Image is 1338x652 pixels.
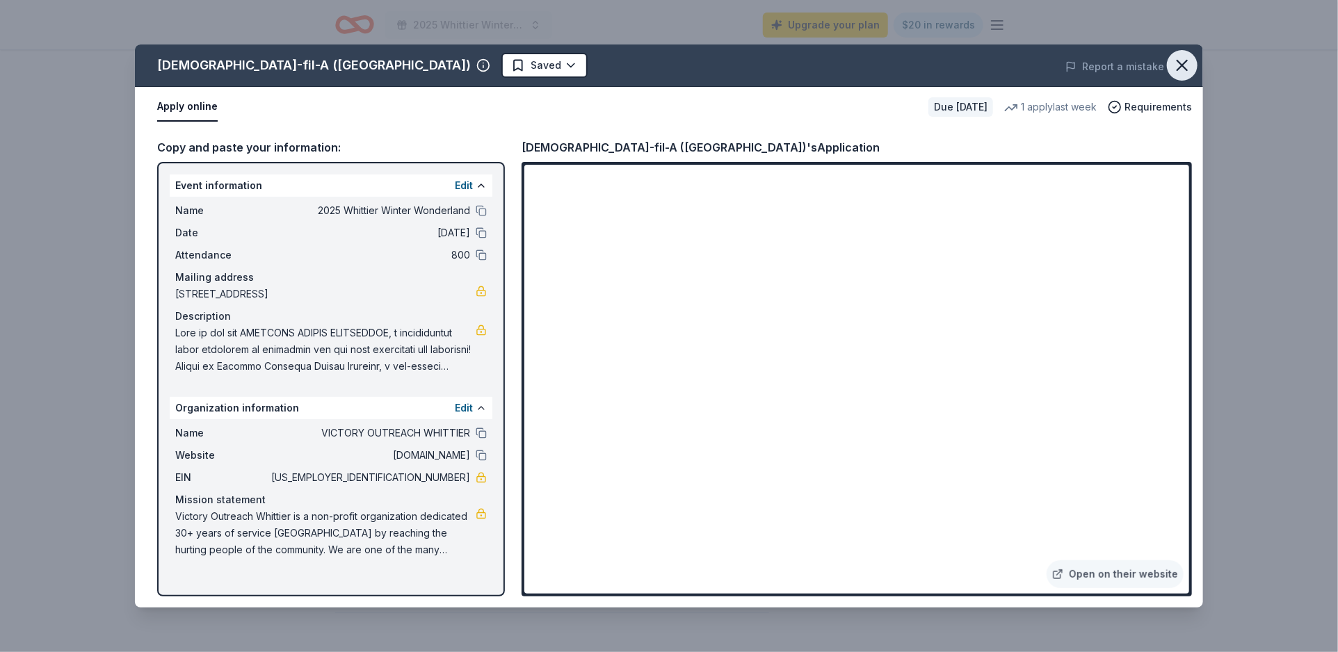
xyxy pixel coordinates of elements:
button: Edit [455,177,473,194]
button: Edit [455,400,473,416]
span: Saved [531,57,561,74]
span: [STREET_ADDRESS] [175,286,476,302]
span: Name [175,425,268,441]
span: Attendance [175,247,268,263]
span: Name [175,202,268,219]
span: VICTORY OUTREACH WHITTIER [268,425,470,441]
button: Apply online [157,92,218,122]
div: Description [175,308,487,325]
span: [DATE] [268,225,470,241]
span: Victory Outreach Whittier is a non-profit organization dedicated 30+ years of service [GEOGRAPHIC... [175,508,476,558]
div: [DEMOGRAPHIC_DATA]-fil-A ([GEOGRAPHIC_DATA]) [157,54,471,76]
button: Saved [501,53,588,78]
div: Mailing address [175,269,487,286]
span: Date [175,225,268,241]
span: [DOMAIN_NAME] [268,447,470,464]
div: Due [DATE] [928,97,993,117]
span: Lore ip dol sit AMETCONS ADIPIS ELITSEDDOE, t incididuntut labor etdolorem al enimadmin ven qui n... [175,325,476,375]
span: Website [175,447,268,464]
div: 1 apply last week [1004,99,1097,115]
span: Requirements [1125,99,1192,115]
button: Requirements [1108,99,1192,115]
span: 800 [268,247,470,263]
div: Organization information [170,397,492,419]
div: Mission statement [175,491,487,508]
span: EIN [175,469,268,486]
div: Copy and paste your information: [157,138,505,156]
a: Open on their website [1047,560,1184,588]
span: [US_EMPLOYER_IDENTIFICATION_NUMBER] [268,469,470,486]
div: Event information [170,174,492,197]
button: Report a mistake [1065,58,1164,75]
div: [DEMOGRAPHIC_DATA]-fil-A ([GEOGRAPHIC_DATA])'s Application [522,138,880,156]
span: 2025 Whittier Winter Wonderland [268,202,470,219]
